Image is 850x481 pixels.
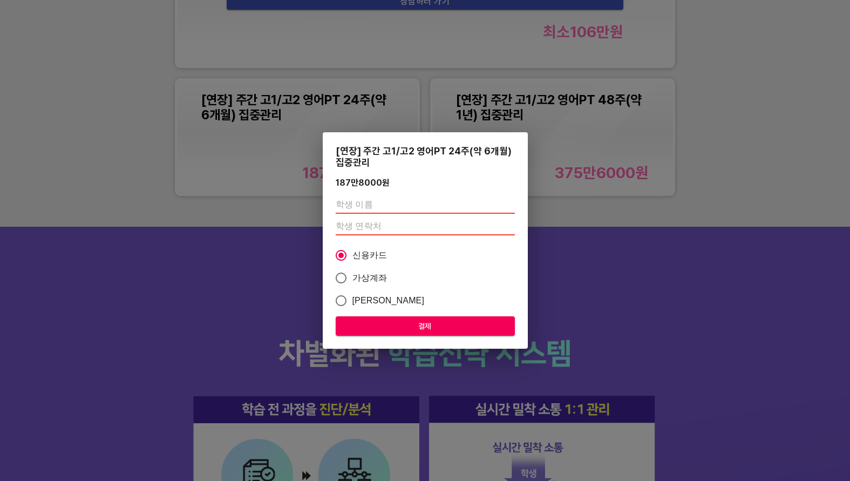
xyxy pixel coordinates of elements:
div: 187만8000 원 [336,178,390,188]
div: [연장] 주간 고1/고2 영어PT 24주(약 6개월) 집중관리 [336,145,515,168]
span: [PERSON_NAME] [352,294,425,307]
input: 학생 연락처 [336,218,515,235]
span: 가상계좌 [352,272,387,284]
span: 결제 [344,320,506,333]
button: 결제 [336,316,515,336]
span: 신용카드 [352,249,387,262]
input: 학생 이름 [336,197,515,214]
